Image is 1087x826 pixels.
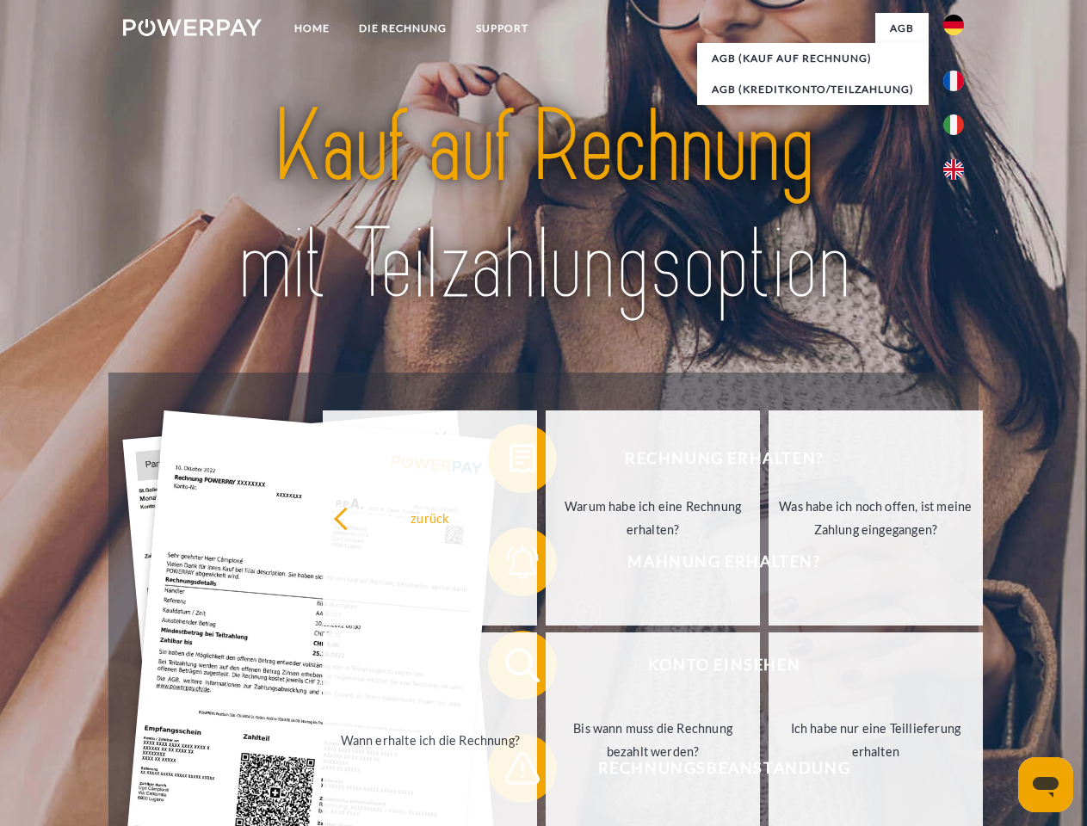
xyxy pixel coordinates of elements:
[943,71,964,91] img: fr
[943,114,964,135] img: it
[556,717,750,763] div: Bis wann muss die Rechnung bezahlt werden?
[769,410,983,626] a: Was habe ich noch offen, ist meine Zahlung eingegangen?
[164,83,923,330] img: title-powerpay_de.svg
[280,13,344,44] a: Home
[556,495,750,541] div: Warum habe ich eine Rechnung erhalten?
[697,74,929,105] a: AGB (Kreditkonto/Teilzahlung)
[344,13,461,44] a: DIE RECHNUNG
[333,506,527,529] div: zurück
[1018,757,1073,812] iframe: Schaltfläche zum Öffnen des Messaging-Fensters
[875,13,929,44] a: agb
[779,495,973,541] div: Was habe ich noch offen, ist meine Zahlung eingegangen?
[333,728,527,751] div: Wann erhalte ich die Rechnung?
[461,13,543,44] a: SUPPORT
[779,717,973,763] div: Ich habe nur eine Teillieferung erhalten
[943,15,964,35] img: de
[943,159,964,180] img: en
[697,43,929,74] a: AGB (Kauf auf Rechnung)
[123,19,262,36] img: logo-powerpay-white.svg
